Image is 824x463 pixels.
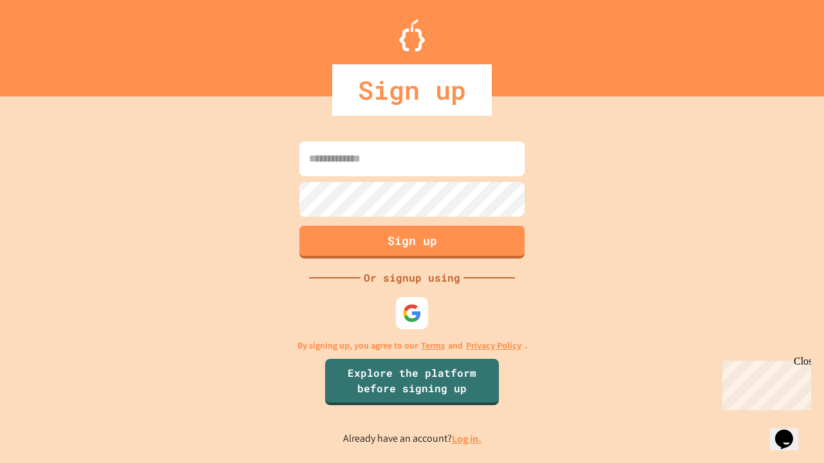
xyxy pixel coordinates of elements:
[343,431,482,447] p: Already have an account?
[297,339,527,352] p: By signing up, you agree to our and .
[466,339,521,352] a: Privacy Policy
[332,64,492,116] div: Sign up
[717,356,811,410] iframe: chat widget
[770,412,811,450] iframe: chat widget
[421,339,445,352] a: Terms
[452,432,482,446] a: Log in.
[325,359,499,405] a: Explore the platform before signing up
[402,304,422,323] img: google-icon.svg
[299,226,525,259] button: Sign up
[360,270,464,286] div: Or signup using
[5,5,89,82] div: Chat with us now!Close
[399,19,425,51] img: Logo.svg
